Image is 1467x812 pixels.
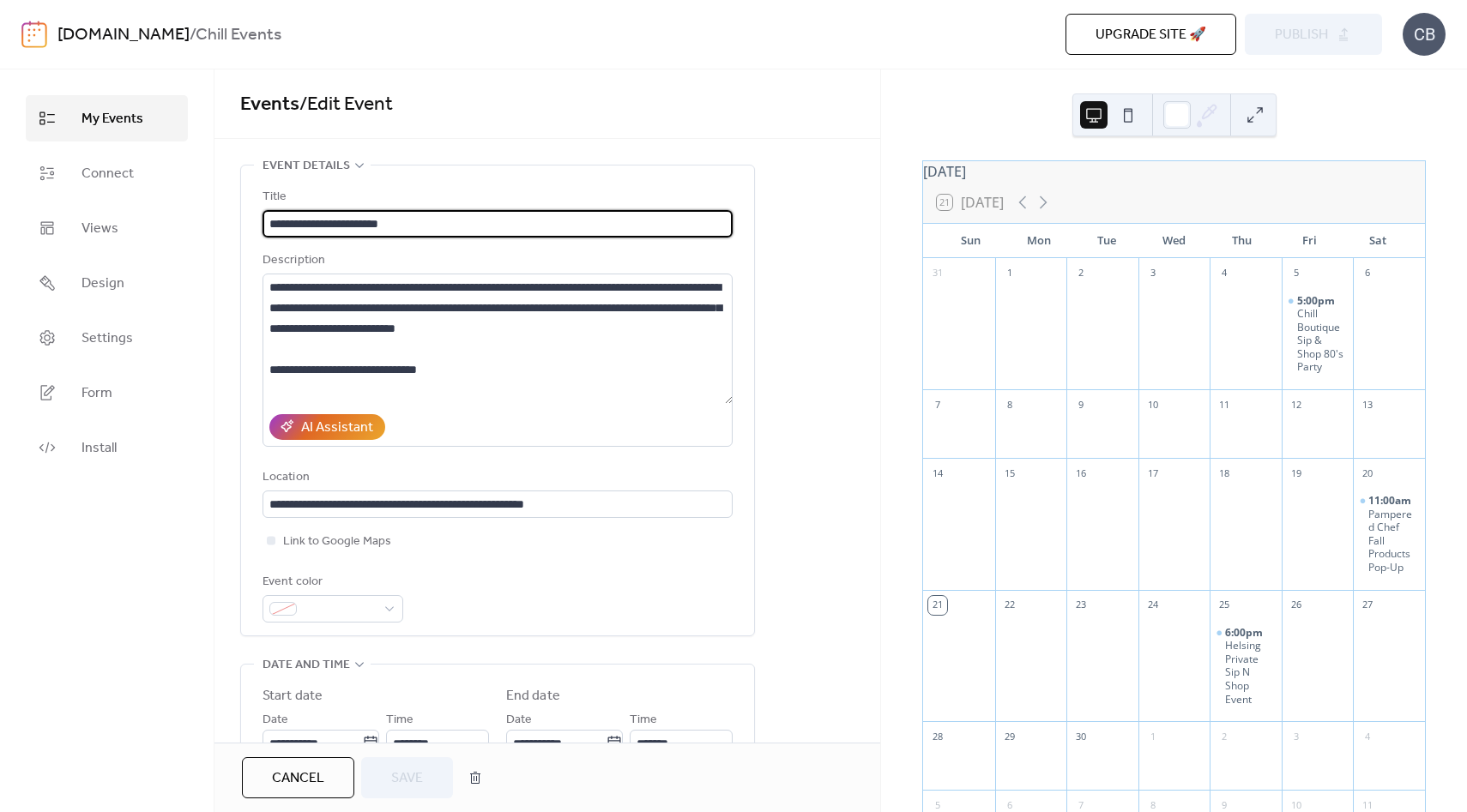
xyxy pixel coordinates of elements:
div: 31 [928,264,947,283]
div: 6 [1358,264,1377,283]
span: Connect [81,164,134,184]
span: Date and time [263,655,350,676]
div: 28 [928,727,947,746]
button: Cancel [242,757,354,798]
span: Link to Google Maps [283,532,391,552]
span: 5:00pm [1297,294,1337,308]
div: 7 [928,395,947,414]
span: Time [386,710,414,731]
div: Chill Boutique Sip & Shop 80's Party [1282,294,1354,375]
a: My Events [26,95,188,141]
div: Mon [1005,224,1072,258]
div: 19 [1287,464,1306,483]
span: Event details [263,156,350,177]
div: Title [263,187,729,208]
button: Upgrade site 🚀 [1066,14,1236,55]
div: Sat [1343,224,1411,258]
div: 15 [1000,464,1019,483]
div: 18 [1215,464,1234,483]
div: 2 [1072,264,1090,283]
span: / Edit Event [299,86,393,123]
div: 26 [1287,596,1306,615]
div: CB [1403,13,1446,56]
div: Helsing Private Sip N Shop Event [1225,639,1275,706]
img: logo [21,21,47,48]
div: 29 [1000,727,1019,746]
div: 4 [1215,264,1234,283]
a: Views [26,205,188,251]
div: AI Assistant [301,418,373,438]
div: Event color [263,572,400,592]
a: Install [26,424,188,471]
div: 1 [1144,727,1162,746]
span: My Events [81,109,143,129]
span: Form [81,383,112,404]
div: 12 [1287,395,1306,414]
div: End date [506,686,560,707]
div: 27 [1358,596,1377,615]
div: 22 [1000,596,1019,615]
button: AI Assistant [269,414,385,440]
div: 10 [1144,395,1162,414]
a: Events [240,86,299,123]
span: Time [630,710,657,731]
span: Date [506,710,532,731]
div: Helsing Private Sip N Shop Event [1210,626,1282,707]
div: 16 [1072,464,1090,483]
div: 3 [1287,727,1306,746]
a: Design [26,260,188,306]
span: Install [81,438,117,459]
div: Chill Boutique Sip & Shop 80's Party [1297,307,1347,374]
div: 23 [1072,596,1090,615]
div: 1 [1000,264,1019,283]
div: Description [263,250,729,271]
div: 25 [1215,596,1234,615]
div: Wed [1140,224,1208,258]
div: 24 [1144,596,1162,615]
span: Views [81,219,118,239]
div: 14 [928,464,947,483]
span: Cancel [272,768,324,789]
div: Sun [937,224,1005,258]
span: Date [263,710,288,731]
div: Location [263,467,729,488]
b: Chill Events [196,19,281,51]
div: 30 [1072,727,1090,746]
div: 17 [1144,464,1162,483]
div: 3 [1144,264,1162,283]
a: Connect [26,150,188,196]
div: 13 [1358,395,1377,414]
div: 5 [1287,264,1306,283]
div: Fri [1276,224,1343,258]
div: 21 [928,596,947,615]
div: 8 [1000,395,1019,414]
div: 20 [1358,464,1377,483]
div: Pampered Chef Fall Products Pop-Up [1368,508,1418,574]
span: 11:00am [1368,494,1414,508]
div: Thu [1208,224,1276,258]
div: 4 [1358,727,1377,746]
a: Form [26,370,188,416]
div: [DATE] [923,161,1425,182]
a: [DOMAIN_NAME] [57,19,190,51]
div: Start date [263,686,323,707]
div: 2 [1215,727,1234,746]
span: Upgrade site 🚀 [1096,25,1206,45]
div: 11 [1215,395,1234,414]
span: 6:00pm [1225,626,1265,640]
b: / [190,19,196,51]
span: Design [81,274,124,294]
div: Pampered Chef Fall Products Pop-Up [1353,494,1425,574]
div: Tue [1072,224,1140,258]
a: Settings [26,315,188,361]
span: Settings [81,328,133,349]
div: 9 [1072,395,1090,414]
